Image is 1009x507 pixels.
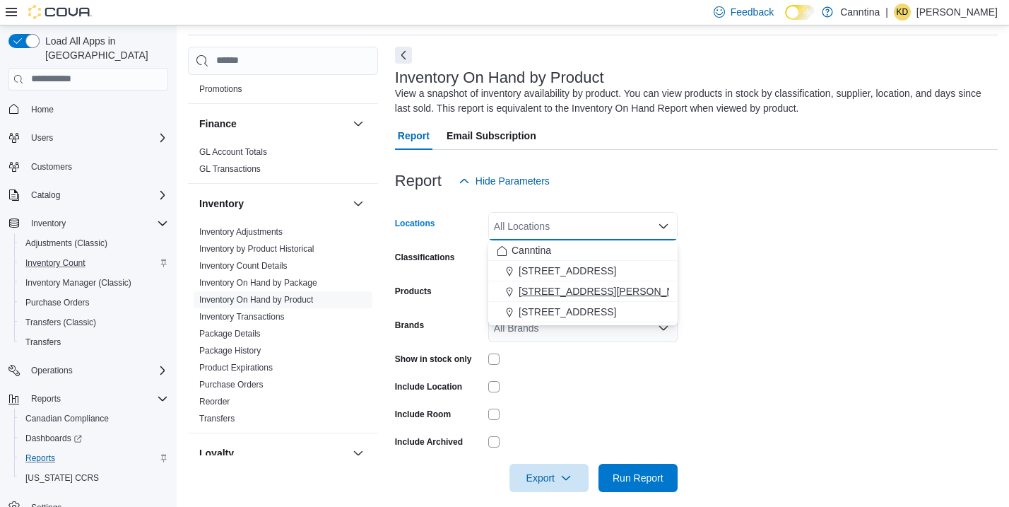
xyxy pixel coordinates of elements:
[897,4,909,21] span: KD
[25,362,78,379] button: Operations
[14,313,174,332] button: Transfers (Classic)
[20,294,95,311] a: Purchase Orders
[199,83,242,95] span: Promotions
[20,410,168,427] span: Canadian Compliance
[25,215,168,232] span: Inventory
[916,4,998,21] p: [PERSON_NAME]
[25,390,66,407] button: Reports
[199,226,283,238] span: Inventory Adjustments
[199,414,235,424] a: Transfers
[199,197,244,211] h3: Inventory
[14,233,174,253] button: Adjustments (Classic)
[20,334,66,351] a: Transfers
[199,397,230,407] a: Reorder
[519,284,698,298] span: [STREET_ADDRESS][PERSON_NAME]
[395,252,455,263] label: Classifications
[20,430,168,447] span: Dashboards
[25,100,168,118] span: Home
[14,293,174,313] button: Purchase Orders
[20,470,105,486] a: [US_STATE] CCRS
[199,117,347,131] button: Finance
[25,390,168,407] span: Reports
[598,464,678,492] button: Run Report
[20,314,102,331] a: Transfers (Classic)
[25,362,168,379] span: Operations
[199,146,267,158] span: GL Account Totals
[28,5,92,19] img: Cova
[25,187,66,204] button: Catalog
[199,396,230,407] span: Reorder
[14,448,174,468] button: Reports
[14,332,174,352] button: Transfers
[519,305,616,319] span: [STREET_ADDRESS]
[350,195,367,212] button: Inventory
[199,328,261,339] span: Package Details
[188,144,378,183] div: Finance
[488,281,678,302] button: [STREET_ADDRESS][PERSON_NAME]
[395,69,604,86] h3: Inventory On Hand by Product
[14,429,174,448] a: Dashboards
[25,433,82,444] span: Dashboards
[785,5,815,20] input: Dark Mode
[199,67,266,77] a: Promotion Details
[199,278,317,288] a: Inventory On Hand by Package
[20,314,168,331] span: Transfers (Classic)
[894,4,911,21] div: Kathryn DeSante
[25,337,61,348] span: Transfers
[20,294,168,311] span: Purchase Orders
[476,174,550,188] span: Hide Parameters
[31,393,61,404] span: Reports
[658,221,669,232] button: Close list of options
[20,470,168,486] span: Washington CCRS
[199,362,273,373] span: Product Expirations
[25,277,131,289] span: Inventory Manager (Classic)
[519,264,616,278] span: [STREET_ADDRESS]
[199,346,261,356] a: Package History
[518,464,580,492] span: Export
[14,409,174,429] button: Canadian Compliance
[395,286,432,297] label: Products
[20,430,88,447] a: Dashboards
[350,445,367,462] button: Loyalty
[31,132,53,144] span: Users
[20,274,168,291] span: Inventory Manager (Classic)
[14,273,174,293] button: Inventory Manager (Classic)
[20,274,137,291] a: Inventory Manager (Classic)
[3,389,174,409] button: Reports
[395,320,424,331] label: Brands
[199,312,285,322] a: Inventory Transactions
[395,86,991,116] div: View a snapshot of inventory availability by product. You can view products in stock by classific...
[31,190,60,201] span: Catalog
[31,161,72,173] span: Customers
[395,218,435,229] label: Locations
[20,255,168,272] span: Inventory Count
[509,464,589,492] button: Export
[31,365,73,376] span: Operations
[885,4,888,21] p: |
[488,240,678,261] button: Canntina
[199,261,288,271] a: Inventory Count Details
[199,345,261,356] span: Package History
[840,4,880,21] p: Canntina
[25,129,168,146] span: Users
[199,446,347,460] button: Loyalty
[31,104,54,115] span: Home
[199,147,267,157] a: GL Account Totals
[14,253,174,273] button: Inventory Count
[25,472,99,484] span: [US_STATE] CCRS
[20,450,168,467] span: Reports
[25,297,90,308] span: Purchase Orders
[25,215,71,232] button: Inventory
[199,197,347,211] button: Inventory
[512,243,551,257] span: Canntina
[20,235,113,252] a: Adjustments (Classic)
[658,322,669,334] button: Open list of options
[395,354,472,365] label: Show in stock only
[20,410,114,427] a: Canadian Compliance
[199,243,314,255] span: Inventory by Product Historical
[395,173,442,190] h3: Report
[25,238,107,249] span: Adjustments (Classic)
[25,158,78,175] a: Customers
[199,277,317,289] span: Inventory On Hand by Package
[395,381,462,392] label: Include Location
